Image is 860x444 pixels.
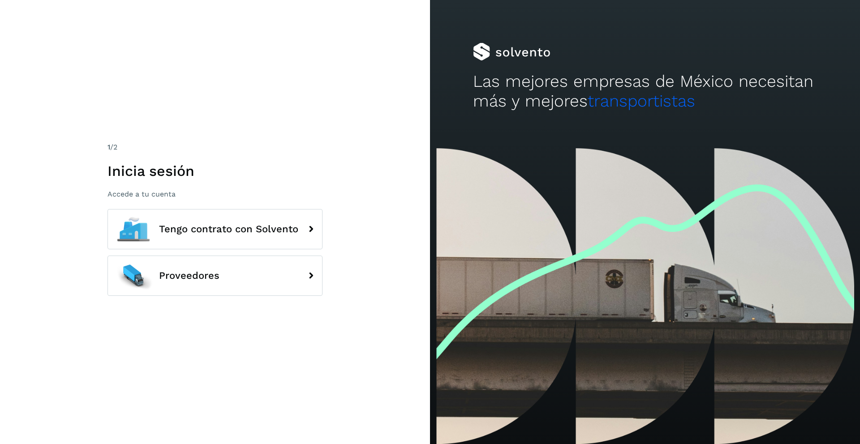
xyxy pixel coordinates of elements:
span: Proveedores [159,270,219,281]
span: Tengo contrato con Solvento [159,224,298,235]
span: transportistas [588,91,695,111]
button: Proveedores [107,256,322,296]
div: /2 [107,142,322,153]
button: Tengo contrato con Solvento [107,209,322,249]
span: 1 [107,143,110,151]
h2: Las mejores empresas de México necesitan más y mejores [473,72,817,111]
h1: Inicia sesión [107,162,322,179]
p: Accede a tu cuenta [107,190,322,198]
